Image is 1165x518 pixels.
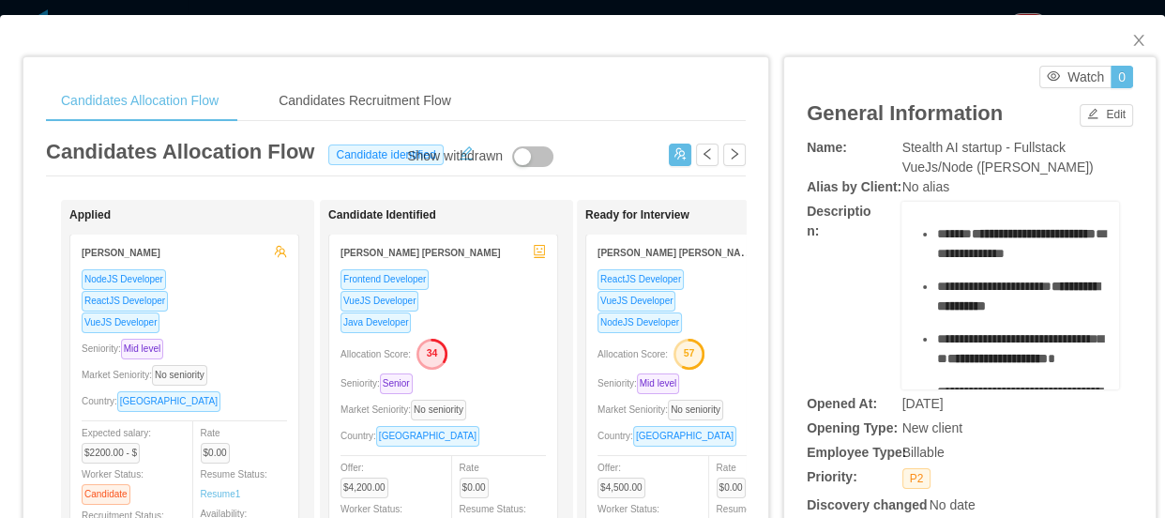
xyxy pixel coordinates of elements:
[598,478,645,498] span: $4,500.00
[82,269,166,290] span: NodeJS Developer
[717,463,753,493] span: Rate
[1112,15,1165,68] button: Close
[696,144,719,166] button: icon: left
[902,179,950,194] span: No alias
[1039,66,1112,88] button: icon: eyeWatch
[807,204,870,238] b: Description:
[340,378,420,388] span: Seniority:
[460,463,496,493] span: Rate
[902,420,963,435] span: New client
[901,202,1119,389] div: rdw-wrapper
[82,343,171,354] span: Seniority:
[376,426,479,447] span: [GEOGRAPHIC_DATA]
[916,59,1105,247] div: rdw-editor
[201,469,267,499] span: Resume Status:
[807,140,847,155] b: Name:
[598,244,758,259] strong: [PERSON_NAME] [PERSON_NAME]
[340,431,487,441] span: Country:
[201,487,241,501] a: Resume1
[46,80,234,122] div: Candidates Allocation Flow
[82,443,140,464] span: $2200.00 - $
[684,347,695,358] text: 57
[264,80,466,122] div: Candidates Recruitment Flow
[201,428,237,458] span: Rate
[807,420,898,435] b: Opening Type:
[598,269,684,290] span: ReactJS Developer
[121,339,163,359] span: Mid level
[598,378,687,388] span: Seniority:
[1131,33,1146,48] i: icon: close
[902,445,945,460] span: Billable
[807,396,877,411] b: Opened At:
[117,391,220,412] span: [GEOGRAPHIC_DATA]
[407,146,503,167] div: Show withdrawn
[668,338,705,368] button: 57
[340,349,411,359] span: Allocation Score:
[902,140,1094,175] span: Stealth AI startup - Fullstack VueJs/Node ([PERSON_NAME])
[598,463,653,493] span: Offer:
[669,144,691,166] button: icon: usergroup-add
[902,396,944,411] span: [DATE]
[82,312,159,333] span: VueJS Developer
[598,312,682,333] span: NodeJS Developer
[902,468,931,489] span: P2
[717,478,746,498] span: $0.00
[633,426,736,447] span: [GEOGRAPHIC_DATA]
[723,144,746,166] button: icon: right
[807,179,901,194] b: Alias by Client:
[46,136,314,167] article: Candidates Allocation Flow
[411,338,448,368] button: 34
[340,248,501,258] strong: [PERSON_NAME] [PERSON_NAME]
[340,404,474,415] span: Market Seniority:
[340,478,388,498] span: $4,200.00
[152,365,207,386] span: No seniority
[340,269,429,290] span: Frontend Developer
[427,347,438,358] text: 34
[69,208,332,222] h1: Applied
[328,145,443,165] span: Candidate identified
[340,312,411,333] span: Java Developer
[533,245,546,258] span: robot
[598,404,731,415] span: Market Seniority:
[380,373,413,394] span: Senior
[1080,104,1133,127] button: icon: editEdit
[82,396,228,406] span: Country:
[201,443,230,464] span: $0.00
[598,349,668,359] span: Allocation Score:
[340,291,418,312] span: VueJS Developer
[82,469,144,499] span: Worker Status:
[807,445,906,460] b: Employee Type:
[598,431,744,441] span: Country:
[598,291,675,312] span: VueJS Developer
[1111,66,1133,88] button: 0
[637,373,679,394] span: Mid level
[668,400,723,420] span: No seniority
[328,208,591,222] h1: Candidate Identified
[807,98,1003,129] article: General Information
[411,400,466,420] span: No seniority
[929,497,975,512] span: No date
[460,478,489,498] span: $0.00
[82,484,130,505] span: Candidate
[82,428,151,458] span: Expected salary:
[82,370,215,380] span: Market Seniority:
[82,291,168,312] span: ReactJS Developer
[340,463,396,493] span: Offer:
[807,469,857,484] b: Priority:
[274,245,287,258] span: team
[585,208,848,222] h1: Ready for Interview
[82,248,160,258] strong: [PERSON_NAME]
[451,142,481,160] button: icon: edit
